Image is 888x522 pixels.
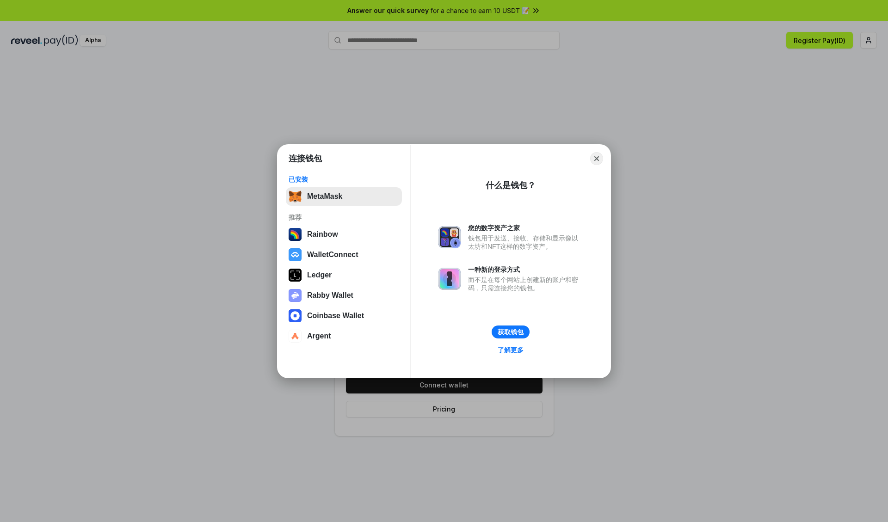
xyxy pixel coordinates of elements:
[289,153,322,164] h1: 连接钱包
[289,175,399,184] div: 已安装
[286,246,402,264] button: WalletConnect
[286,307,402,325] button: Coinbase Wallet
[498,346,524,354] div: 了解更多
[492,325,530,338] button: 获取钱包
[307,291,353,300] div: Rabby Wallet
[307,230,338,239] div: Rainbow
[438,268,461,290] img: svg+xml,%3Csvg%20xmlns%3D%22http%3A%2F%2Fwww.w3.org%2F2000%2Fsvg%22%20fill%3D%22none%22%20viewBox...
[468,265,583,274] div: 一种新的登录方式
[289,248,302,261] img: svg+xml,%3Csvg%20width%3D%2228%22%20height%3D%2228%22%20viewBox%3D%220%200%2028%2028%22%20fill%3D...
[307,192,342,201] div: MetaMask
[286,286,402,305] button: Rabby Wallet
[289,190,302,203] img: svg+xml,%3Csvg%20fill%3D%22none%22%20height%3D%2233%22%20viewBox%3D%220%200%2035%2033%22%20width%...
[468,234,583,251] div: 钱包用于发送、接收、存储和显示像以太坊和NFT这样的数字资产。
[492,344,529,356] a: 了解更多
[286,225,402,244] button: Rainbow
[468,224,583,232] div: 您的数字资产之家
[286,187,402,206] button: MetaMask
[486,180,536,191] div: 什么是钱包？
[307,271,332,279] div: Ledger
[307,332,331,340] div: Argent
[438,226,461,248] img: svg+xml,%3Csvg%20xmlns%3D%22http%3A%2F%2Fwww.w3.org%2F2000%2Fsvg%22%20fill%3D%22none%22%20viewBox...
[498,328,524,336] div: 获取钱包
[307,312,364,320] div: Coinbase Wallet
[289,309,302,322] img: svg+xml,%3Csvg%20width%3D%2228%22%20height%3D%2228%22%20viewBox%3D%220%200%2028%2028%22%20fill%3D...
[289,269,302,282] img: svg+xml,%3Csvg%20xmlns%3D%22http%3A%2F%2Fwww.w3.org%2F2000%2Fsvg%22%20width%3D%2228%22%20height%3...
[307,251,358,259] div: WalletConnect
[286,266,402,284] button: Ledger
[289,289,302,302] img: svg+xml,%3Csvg%20xmlns%3D%22http%3A%2F%2Fwww.w3.org%2F2000%2Fsvg%22%20fill%3D%22none%22%20viewBox...
[286,327,402,345] button: Argent
[289,213,399,221] div: 推荐
[289,228,302,241] img: svg+xml,%3Csvg%20width%3D%22120%22%20height%3D%22120%22%20viewBox%3D%220%200%20120%20120%22%20fil...
[590,152,603,165] button: Close
[289,330,302,343] img: svg+xml,%3Csvg%20width%3D%2228%22%20height%3D%2228%22%20viewBox%3D%220%200%2028%2028%22%20fill%3D...
[468,276,583,292] div: 而不是在每个网站上创建新的账户和密码，只需连接您的钱包。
